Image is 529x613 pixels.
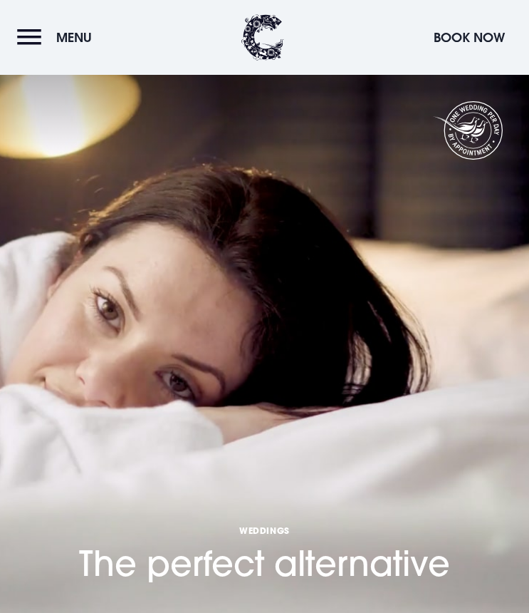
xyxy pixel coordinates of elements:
button: Book Now [426,22,512,53]
button: Menu [17,22,99,53]
span: Menu [56,29,92,46]
h1: The perfect alternative [9,449,520,584]
img: Clandeboye Lodge [241,14,284,61]
span: Weddings [26,525,503,536]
